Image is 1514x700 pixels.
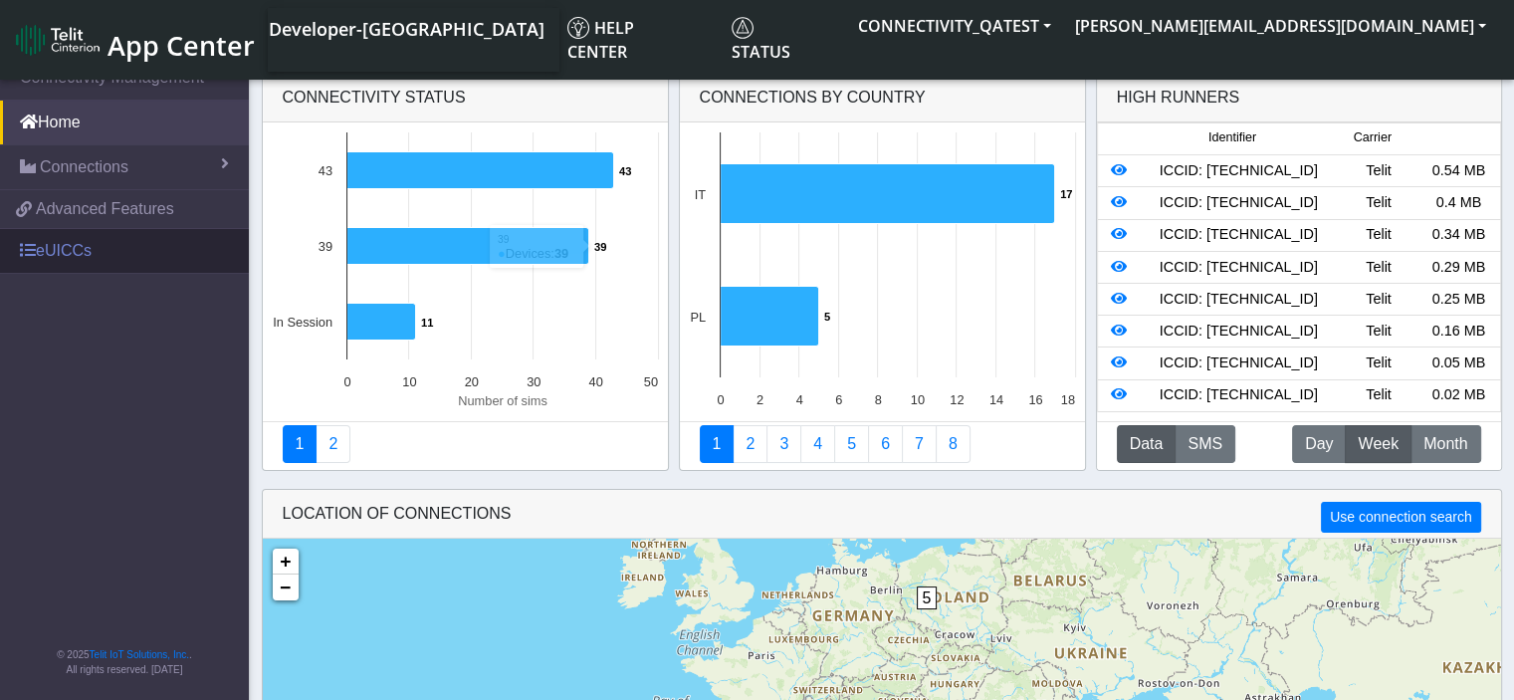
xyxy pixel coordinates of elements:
[1208,128,1256,147] span: Identifier
[643,374,657,389] text: 50
[1139,224,1339,246] div: ICCID: [TECHNICAL_ID]
[824,311,830,323] text: 5
[40,155,128,179] span: Connections
[1339,289,1418,311] div: Telit
[318,239,331,254] text: 39
[269,17,544,41] span: Developer-[GEOGRAPHIC_DATA]
[567,17,634,63] span: Help center
[402,374,416,389] text: 10
[732,17,790,63] span: Status
[1339,192,1418,214] div: Telit
[1139,321,1339,343] div: ICCID: [TECHNICAL_ID]
[619,165,631,177] text: 43
[273,549,299,575] a: Zoom in
[1305,432,1333,456] span: Day
[1139,289,1339,311] div: ICCID: [TECHNICAL_ID]
[917,586,938,609] span: 5
[874,392,881,407] text: 8
[1410,425,1480,463] button: Month
[1418,257,1498,279] div: 0.29 MB
[559,8,724,72] a: Help center
[1060,392,1074,407] text: 18
[868,425,903,463] a: 14 Days Trend
[717,392,724,407] text: 0
[268,8,543,48] a: Your current platform instance
[458,393,547,408] text: Number of sims
[1139,257,1339,279] div: ICCID: [TECHNICAL_ID]
[1339,384,1418,406] div: Telit
[588,374,602,389] text: 40
[263,490,1501,539] div: LOCATION OF CONNECTIONS
[1418,289,1498,311] div: 0.25 MB
[527,374,541,389] text: 30
[1418,160,1498,182] div: 0.54 MB
[1358,432,1399,456] span: Week
[1139,192,1339,214] div: ICCID: [TECHNICAL_ID]
[567,17,589,39] img: knowledge.svg
[795,392,802,407] text: 4
[273,315,332,330] text: In Session
[1175,425,1235,463] button: SMS
[318,163,331,178] text: 43
[16,24,100,56] img: logo-telit-cinterion-gw-new.png
[1139,384,1339,406] div: ICCID: [TECHNICAL_ID]
[694,187,706,202] text: IT
[700,425,735,463] a: Connections By Country
[910,392,924,407] text: 10
[1418,224,1498,246] div: 0.34 MB
[1139,160,1339,182] div: ICCID: [TECHNICAL_ID]
[283,425,648,463] nav: Summary paging
[16,19,252,62] a: App Center
[108,27,255,64] span: App Center
[756,392,762,407] text: 2
[1339,352,1418,374] div: Telit
[834,425,869,463] a: Usage by Carrier
[680,74,1085,122] div: Connections By Country
[1028,392,1042,407] text: 16
[1345,425,1411,463] button: Week
[1063,8,1498,44] button: [PERSON_NAME][EMAIL_ADDRESS][DOMAIN_NAME]
[1418,321,1498,343] div: 0.16 MB
[846,8,1063,44] button: CONNECTIVITY_QATEST
[1117,86,1240,110] div: High Runners
[1339,224,1418,246] div: Telit
[988,392,1002,407] text: 14
[936,425,971,463] a: Not Connected for 30 days
[1139,352,1339,374] div: ICCID: [TECHNICAL_ID]
[690,310,706,325] text: PL
[724,8,846,72] a: Status
[1418,352,1498,374] div: 0.05 MB
[1339,257,1418,279] div: Telit
[700,425,1065,463] nav: Summary paging
[594,241,606,253] text: 39
[766,425,801,463] a: Usage per Country
[1418,192,1498,214] div: 0.4 MB
[1292,425,1346,463] button: Day
[464,374,478,389] text: 20
[835,392,842,407] text: 6
[1117,425,1177,463] button: Data
[1353,128,1391,147] span: Carrier
[283,425,318,463] a: Connectivity status
[316,425,350,463] a: Deployment status
[732,17,754,39] img: status.svg
[36,197,174,221] span: Advanced Features
[1339,160,1418,182] div: Telit
[90,649,189,660] a: Telit IoT Solutions, Inc.
[1060,188,1072,200] text: 17
[950,392,964,407] text: 12
[263,74,668,122] div: Connectivity status
[1418,384,1498,406] div: 0.02 MB
[421,317,433,329] text: 11
[1423,432,1467,456] span: Month
[902,425,937,463] a: Zero Session
[273,575,299,600] a: Zoom out
[800,425,835,463] a: Connections By Carrier
[343,374,350,389] text: 0
[733,425,767,463] a: Carrier
[1339,321,1418,343] div: Telit
[1321,502,1480,533] button: Use connection search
